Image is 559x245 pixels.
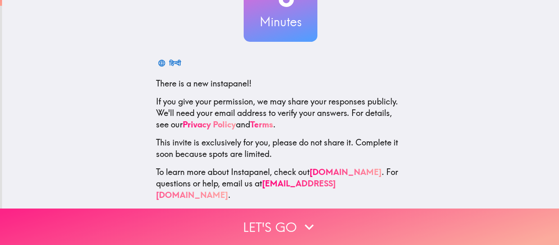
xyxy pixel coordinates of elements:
button: हिन्दी [156,55,184,71]
a: Terms [250,119,273,129]
span: There is a new instapanel! [156,78,251,88]
a: [EMAIL_ADDRESS][DOMAIN_NAME] [156,178,336,200]
a: Privacy Policy [183,119,236,129]
p: If you give your permission, we may share your responses publicly. We'll need your email address ... [156,96,405,130]
div: हिन्दी [169,57,181,69]
a: [DOMAIN_NAME] [310,167,382,177]
p: This invite is exclusively for you, please do not share it. Complete it soon because spots are li... [156,137,405,160]
h3: Minutes [244,13,317,30]
p: To learn more about Instapanel, check out . For questions or help, email us at . [156,166,405,201]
